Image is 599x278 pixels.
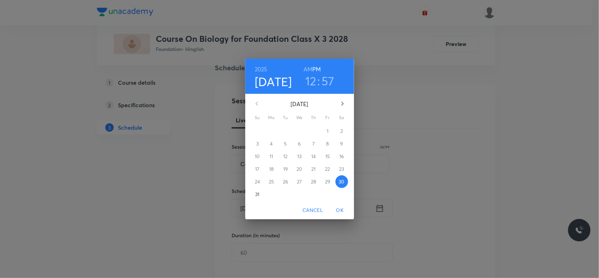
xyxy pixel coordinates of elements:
span: Fr [321,114,334,121]
p: [DATE] [265,100,334,108]
p: 30 [339,178,344,185]
span: Sa [335,114,348,121]
span: Tu [279,114,292,121]
button: AM [304,64,312,74]
span: Su [251,114,264,121]
button: [DATE] [255,74,292,89]
button: Cancel [300,204,326,217]
button: 2025 [255,64,267,74]
button: 57 [321,73,334,88]
button: PM [312,64,321,74]
span: We [293,114,306,121]
button: 31 [251,188,264,201]
span: Cancel [302,206,323,215]
h3: : [317,73,320,88]
span: Th [307,114,320,121]
button: OK [329,204,351,217]
button: 30 [335,175,348,188]
button: 12 [305,73,317,88]
p: 31 [255,191,259,198]
span: Mo [265,114,278,121]
span: OK [332,206,348,215]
